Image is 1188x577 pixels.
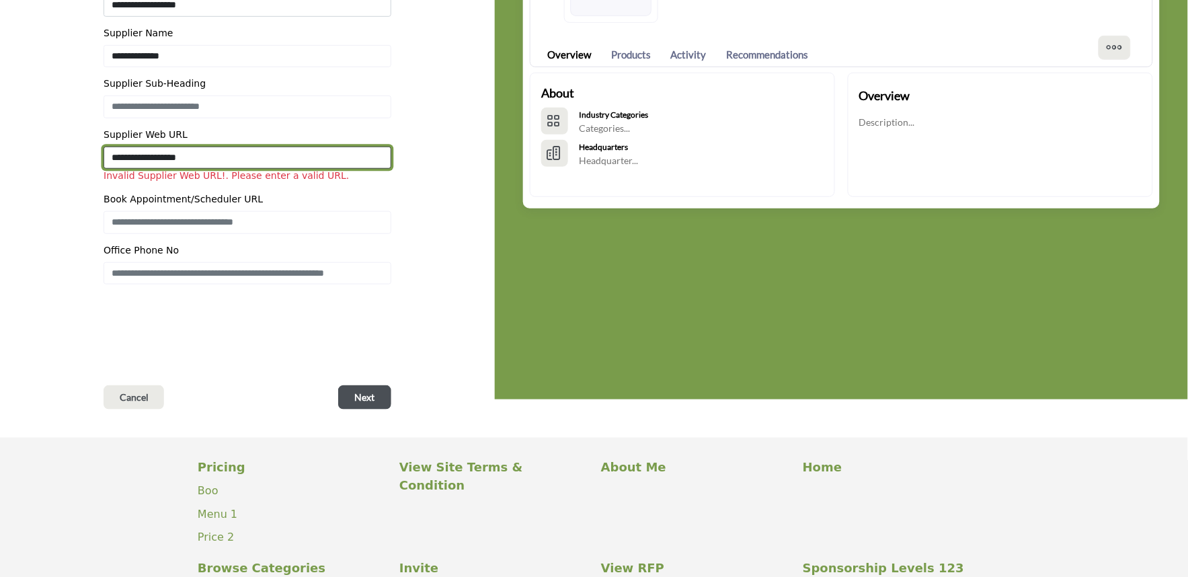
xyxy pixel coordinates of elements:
[579,142,628,152] b: Headquarters
[541,140,568,167] button: HeadQuarters
[198,531,234,544] a: Price 2
[579,154,638,167] p: Headquarter...
[104,147,391,169] input: Enter Supplier Web Address
[601,458,789,476] a: About Me
[104,45,391,68] input: Enter Supplier name
[198,458,385,476] a: Pricing
[104,192,263,206] label: Book Appointment/Scheduler URL
[198,484,219,497] a: Boo
[104,26,173,40] label: Supplier Name
[541,84,574,102] h2: About
[611,47,651,63] a: Products
[104,170,349,181] span: Invalid Supplier Web URL!. Please enter a valid URL.
[579,110,648,120] b: Industry Categories
[104,243,179,258] label: Office Phone No
[120,391,149,404] span: Cancel
[579,122,648,135] p: Categories...
[859,87,910,105] h2: Overview
[541,108,568,134] button: Categories List
[547,47,591,63] a: Overview
[104,95,391,118] input: Enter Supplier Sub-Heading
[338,385,391,410] button: Next
[399,458,587,494] a: View Site Terms & Condition
[104,128,188,142] label: Supplier Web URL
[671,47,707,63] a: Activity
[355,391,375,404] span: Next
[859,116,915,129] p: Description...
[1099,36,1131,60] button: More Options
[104,211,391,234] input: Enter Book Appointment/Scheduler URL
[104,77,206,91] label: Supplier Sub-Heading
[803,458,990,476] a: Home
[104,385,164,410] button: Cancel
[726,47,808,63] a: Recommendations
[198,508,237,521] a: Menu 1
[104,262,391,285] input: Enter Office Phone Number Include country code e.g. +1.987.654.3210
